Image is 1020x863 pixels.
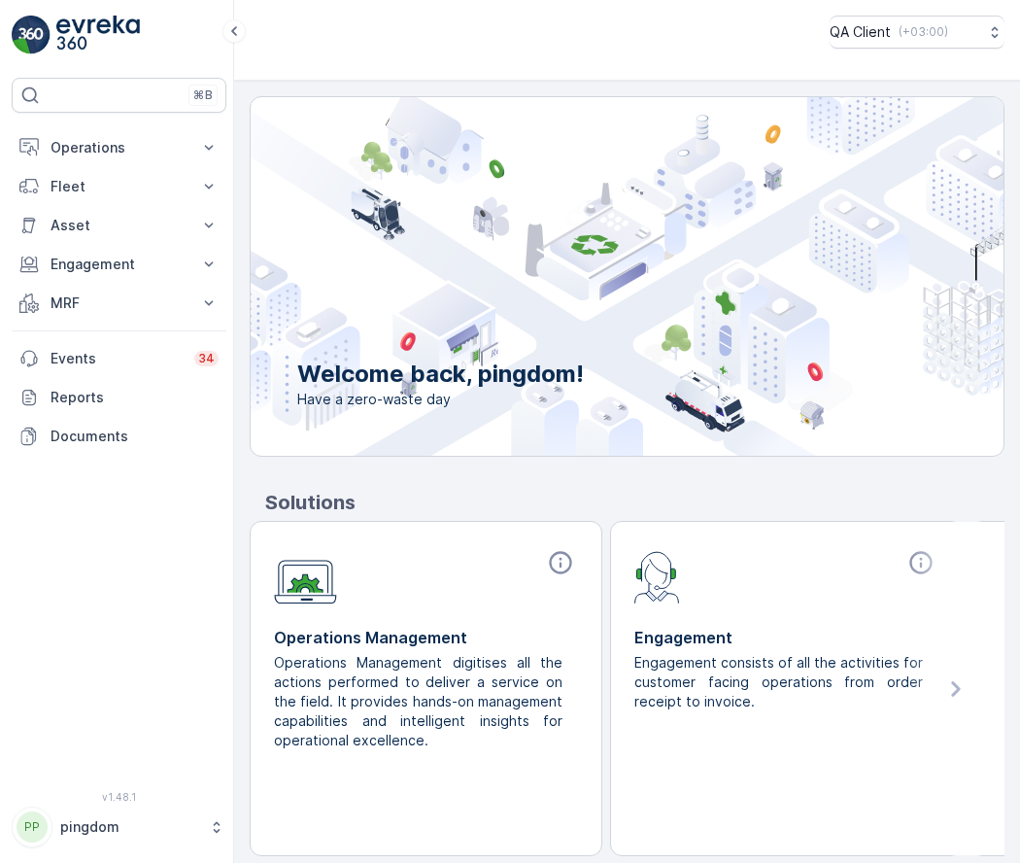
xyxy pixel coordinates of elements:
[274,549,337,604] img: module-icon
[634,653,923,711] p: Engagement consists of all the activities for customer facing operations from order receipt to in...
[56,16,140,54] img: logo_light-DOdMpM7g.png
[51,138,187,157] p: Operations
[51,427,219,446] p: Documents
[12,417,226,456] a: Documents
[12,167,226,206] button: Fleet
[12,791,226,803] span: v 1.48.1
[51,349,183,368] p: Events
[12,128,226,167] button: Operations
[17,811,48,843] div: PP
[51,293,187,313] p: MRF
[830,22,891,42] p: QA Client
[60,817,199,837] p: pingdom
[12,339,226,378] a: Events34
[51,388,219,407] p: Reports
[830,16,1004,49] button: QA Client(+03:00)
[12,284,226,323] button: MRF
[634,626,938,649] p: Engagement
[163,97,1003,456] img: city illustration
[12,807,226,847] button: PPpingdom
[12,16,51,54] img: logo
[51,177,187,196] p: Fleet
[198,351,215,366] p: 34
[274,653,562,750] p: Operations Management digitises all the actions performed to deliver a service on the field. It p...
[51,216,187,235] p: Asset
[51,255,187,274] p: Engagement
[274,626,578,649] p: Operations Management
[265,488,1004,517] p: Solutions
[297,390,584,409] span: Have a zero-waste day
[12,378,226,417] a: Reports
[193,87,213,103] p: ⌘B
[634,549,680,604] img: module-icon
[899,24,948,40] p: ( +03:00 )
[12,245,226,284] button: Engagement
[297,359,584,390] p: Welcome back, pingdom!
[12,206,226,245] button: Asset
